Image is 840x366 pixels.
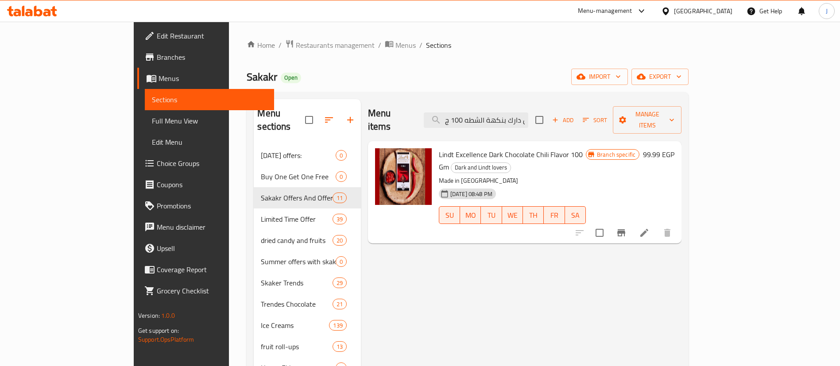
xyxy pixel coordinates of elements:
[571,69,628,85] button: import
[261,277,332,288] div: Skaker Trends
[137,259,274,280] a: Coverage Report
[254,187,360,208] div: Sakakr Offers And Offers Nearby Dates11
[577,113,613,127] span: Sort items
[261,235,332,246] span: dried candy and fruits
[157,200,267,211] span: Promotions
[261,150,335,161] div: Monday offers:
[137,238,274,259] a: Upsell
[157,243,267,254] span: Upsell
[395,40,416,50] span: Menus
[657,222,678,243] button: delete
[157,52,267,62] span: Branches
[506,209,519,222] span: WE
[279,40,282,50] li: /
[254,208,360,230] div: Limited Time Offer39
[593,150,639,159] span: Branch specific
[526,209,540,222] span: TH
[333,235,347,246] div: items
[530,111,549,129] span: Select section
[329,320,346,331] div: items
[583,115,607,125] span: Sort
[333,215,346,223] span: 39
[161,310,175,321] span: 1.0.0
[611,222,632,243] button: Branch-specific-item
[261,299,332,309] span: Trendes Chocolate
[254,251,360,272] div: Summer offers with skakr0
[336,151,346,160] span: 0
[333,343,346,351] span: 13
[157,158,267,169] span: Choice Groups
[439,206,460,224] button: SU
[460,206,481,224] button: MO
[620,109,674,131] span: Manage items
[285,39,375,51] a: Restaurants management
[333,277,347,288] div: items
[639,227,650,238] a: Edit menu item
[157,285,267,296] span: Grocery Checklist
[590,223,609,242] span: Select to update
[639,71,681,82] span: export
[544,206,565,224] button: FR
[261,214,332,224] span: Limited Time Offer
[549,113,577,127] span: Add item
[336,171,347,182] div: items
[138,334,194,345] a: Support.OpsPlatform
[261,341,332,352] span: fruit roll-ups
[152,137,267,147] span: Edit Menu
[447,190,496,198] span: [DATE] 08:48 PM
[254,272,360,293] div: Skaker Trends29
[375,148,432,205] img: Lindt Excellence Dark Chocolate Chili Flavor 100 Gm
[484,209,498,222] span: TU
[569,209,582,222] span: SA
[281,73,301,83] div: Open
[426,40,451,50] span: Sections
[137,153,274,174] a: Choice Groups
[261,150,335,161] span: [DATE] offers:
[145,131,274,153] a: Edit Menu
[318,109,340,131] span: Sort sections
[549,113,577,127] button: Add
[254,230,360,251] div: dried candy and fruits20
[281,74,301,81] span: Open
[578,71,621,82] span: import
[159,73,267,84] span: Menus
[378,40,381,50] li: /
[336,150,347,161] div: items
[261,193,332,203] span: Sakakr Offers And Offers Nearby Dates
[419,40,422,50] li: /
[631,69,689,85] button: export
[336,173,346,181] span: 0
[565,206,586,224] button: SA
[451,162,511,173] span: Dark and Lindt lovers
[523,206,544,224] button: TH
[578,6,632,16] div: Menu-management
[333,299,347,309] div: items
[261,320,329,331] span: Ice Creams
[137,46,274,68] a: Branches
[481,206,502,224] button: TU
[257,107,305,133] h2: Menu sections
[502,206,523,224] button: WE
[261,171,335,182] span: Buy One Get One Free
[137,216,274,238] a: Menu disclaimer
[336,256,347,267] div: items
[333,300,346,308] span: 21
[333,194,346,202] span: 11
[145,110,274,131] a: Full Menu View
[296,40,375,50] span: Restaurants management
[254,315,360,336] div: Ice Creams139
[157,31,267,41] span: Edit Restaurant
[137,25,274,46] a: Edit Restaurant
[333,214,347,224] div: items
[464,209,477,222] span: MO
[643,148,674,161] h6: 99.99 EGP
[261,256,335,267] span: Summer offers with skakr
